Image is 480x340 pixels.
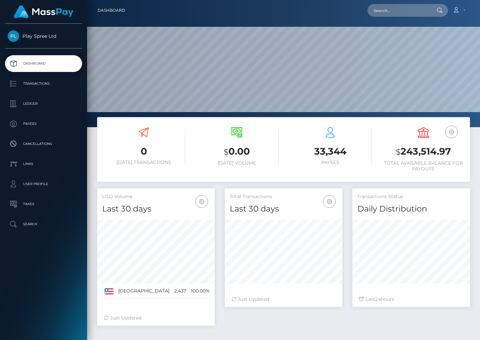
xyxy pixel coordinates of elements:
h5: Total Transactions [230,193,337,200]
a: Transactions [5,75,82,92]
span: Play Spree Ltd [5,33,82,39]
img: US.png [105,288,114,294]
a: Dashboard [97,3,125,17]
p: Ledger [8,99,79,109]
input: Search... [367,4,430,17]
h6: Payees [289,160,372,165]
h3: 33,344 [289,145,372,158]
td: 2,437 [172,283,189,299]
a: Ledger [5,95,82,112]
h4: Daily Distribution [357,203,465,215]
img: MassPay Logo [14,5,73,18]
a: Taxes [5,196,82,212]
small: $ [396,147,401,157]
p: Links [8,159,79,169]
p: Transactions [8,79,79,89]
div: Last hours [359,296,463,303]
h5: USD Volume [102,193,210,200]
h3: 243,514.97 [382,145,465,159]
a: User Profile [5,176,82,192]
div: Just Updated [104,315,208,322]
small: $ [224,147,228,157]
p: User Profile [8,179,79,189]
p: Cancellations [8,139,79,149]
h6: [DATE] Transactions [102,160,185,165]
td: 100.00% [189,283,212,299]
p: Taxes [8,199,79,209]
h5: Transactions Status [357,193,465,200]
h4: Last 30 days [102,203,210,215]
h4: Last 30 days [230,203,337,215]
td: [GEOGRAPHIC_DATA] [116,283,172,299]
a: Search [5,216,82,233]
a: Dashboard [5,55,82,72]
span: 24 [375,296,381,302]
h3: 0.00 [195,145,278,159]
p: Dashboard [8,59,79,69]
h6: [DATE] Volume [195,160,278,166]
a: Cancellations [5,136,82,152]
div: Just Updated [231,296,336,303]
img: Play Spree Ltd [8,30,19,42]
p: Search [8,219,79,229]
a: Links [5,156,82,172]
p: Payees [8,119,79,129]
h3: 0 [102,145,185,158]
a: Payees [5,115,82,132]
h6: Total Available Balance for Payouts [382,160,465,172]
